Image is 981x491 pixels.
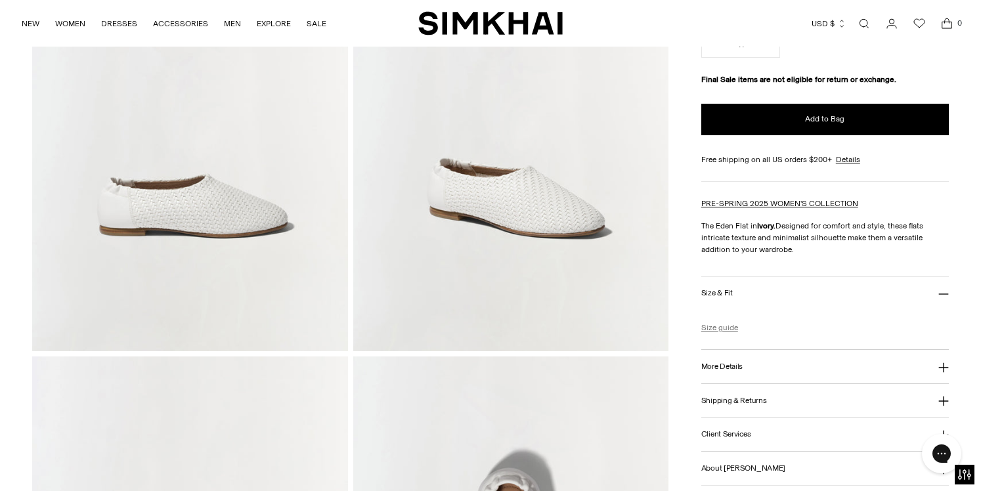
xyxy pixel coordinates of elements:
h3: Client Services [701,430,751,438]
h3: More Details [701,362,743,371]
button: About [PERSON_NAME] [701,452,949,485]
h3: Shipping & Returns [701,396,767,405]
a: DRESSES [101,9,137,38]
button: Shipping & Returns [701,384,949,417]
a: SIMKHAI [418,11,563,36]
iframe: Gorgias live chat messenger [915,429,968,478]
a: SALE [307,9,326,38]
a: EXPLORE [257,9,291,38]
h3: About [PERSON_NAME] [701,464,785,473]
a: MEN [224,9,241,38]
button: Add to Bag [701,104,949,135]
span: 0 [953,17,965,29]
a: PRE-SPRING 2025 WOMEN'S COLLECTION [701,199,858,208]
a: ACCESSORIES [153,9,208,38]
button: Client Services [701,417,949,451]
div: Free shipping on all US orders $200+ [701,154,949,165]
button: More Details [701,350,949,383]
span: Add to Bag [805,114,844,125]
button: Size & Fit [701,277,949,310]
a: Go to the account page [879,11,905,37]
a: NEW [22,9,39,38]
a: Details [836,154,860,165]
a: Open cart modal [934,11,960,37]
a: Open search modal [851,11,877,37]
a: Size guide [701,322,738,333]
strong: Ivory. [757,221,775,230]
h3: Size & Fit [701,289,733,297]
a: WOMEN [55,9,85,38]
strong: Final Sale items are not eligible for return or exchange. [701,75,896,84]
a: Wishlist [906,11,932,37]
p: The Eden Flat in Designed for comfort and style, these flats intricate texture and minimalist sil... [701,220,949,255]
button: USD $ [812,9,846,38]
